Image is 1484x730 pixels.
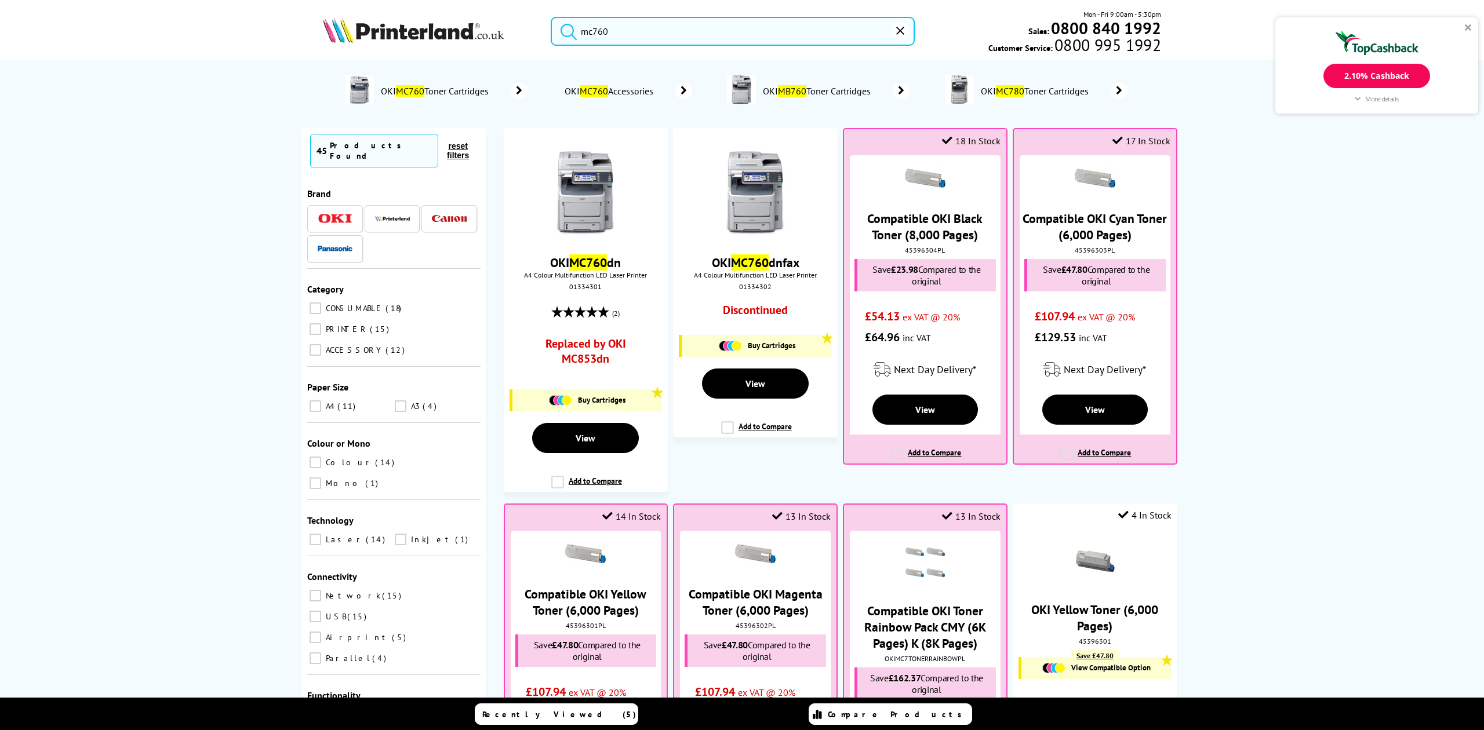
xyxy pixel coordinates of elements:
span: Next Day Delivery* [1064,363,1146,376]
div: Save Compared to the original [515,634,656,667]
span: View [576,432,595,444]
span: Network [323,590,381,601]
span: Mono [323,478,364,488]
span: £64.96 [865,330,900,345]
span: 11 [337,401,358,411]
span: OKI Toner Cartridges [762,85,876,97]
span: Category [307,283,344,295]
span: Buy Cartridges [578,395,625,405]
span: £162.37 [889,672,921,684]
span: Airprint [323,632,391,643]
span: OKI Toner Cartridges [980,85,1094,97]
span: A3 [408,401,421,411]
img: Canon [432,215,467,222]
img: Cartridges [549,395,572,406]
a: Compatible OKI Toner Rainbow Pack CMY (6K Pages) K (8K Pages) [864,603,986,651]
a: View [1042,395,1148,425]
img: Panasonic [318,246,352,251]
div: 4 In Stock [1118,509,1172,521]
img: OKI-MC760-conspage.jpg [345,75,374,104]
img: Cartridges [719,341,742,351]
span: ex VAT @ 20% [903,311,960,323]
span: View [915,404,935,415]
span: OKI Accessories [563,85,659,97]
span: Compare Products [828,709,968,720]
span: A4 Colour Multifunction LED Laser Printer [679,271,831,279]
a: OKIMC760dn [550,254,621,271]
span: £47.80 [1061,264,1087,275]
span: 15 [370,324,392,334]
span: £47.80 [552,639,578,651]
div: OKIMC7TONERRAINBOWPL [853,654,997,663]
img: oki-mc780-front-small.jpg [712,148,799,235]
div: Save Compared to the original [854,667,995,700]
img: Printerland [375,216,410,221]
input: Laser 14 [310,534,321,545]
input: Inkjet 1 [395,534,406,545]
span: Brand [307,188,331,199]
mark: MC780 [996,85,1024,97]
input: A3 4 [395,400,406,412]
input: Mono 1 [310,477,321,489]
img: 65110764-small.jpg [565,542,606,566]
div: 17 In Stock [1112,135,1170,147]
div: 01334302 [682,282,828,291]
span: Mon - Fri 9:00am - 5:30pm [1083,9,1161,20]
img: 65110760-small.jpg [905,167,945,191]
div: Save £47.80 [1071,649,1119,662]
span: Connectivity [307,571,357,582]
div: modal_delivery [1020,353,1170,386]
a: Compare Products [809,703,972,725]
input: CONSUMABLE 18 [310,302,321,314]
span: £107.94 [695,684,735,699]
span: 18 [385,303,404,313]
span: 1 [455,534,471,545]
a: View Compatible Option [1027,663,1165,673]
img: oki-mc780-front-small.jpg [542,148,629,235]
mark: MC760 [580,85,608,97]
span: £23.98 [891,264,918,275]
img: 65110762-small.jpg [1075,167,1115,191]
span: View Compatible Option [1071,663,1151,673]
div: Products Found [330,140,432,161]
label: Add to Compare [721,421,792,443]
span: inc VAT [903,332,931,344]
a: View [532,423,639,453]
span: OKI Toner Cartridges [380,85,494,97]
div: 14 In Stock [602,510,661,522]
div: Save Compared to the original [685,634,825,667]
a: Compatible OKI Magenta Toner (6,000 Pages) [689,586,823,618]
img: comp-oki-mc760-bundle-small.png [905,542,945,583]
img: Printerland Logo [323,17,504,43]
a: Recently Viewed (5) [475,703,638,725]
span: View [745,378,765,389]
a: OKIMC760Toner Cartridges [380,75,528,107]
span: 4 [423,401,439,411]
span: £107.94 [1035,309,1075,324]
span: 0800 995 1992 [1053,39,1161,50]
img: OKI-45396301-Small.gif [1075,541,1115,582]
a: Compatible OKI Cyan Toner (6,000 Pages) [1023,210,1167,243]
a: OKI Yellow Toner (6,000 Pages) [1031,601,1158,634]
input: USB 15 [310,611,321,622]
input: Colour 14 [310,457,321,468]
span: Recently Viewed (5) [482,709,636,720]
span: 5 [392,632,409,643]
span: 14 [375,457,397,468]
a: Compatible OKI Yellow Toner (6,000 Pages) [525,586,646,618]
div: 13 In Stock [942,510,1001,522]
span: Colour or Mono [307,437,370,449]
span: ex VAT @ 20% [569,687,626,698]
span: PRINTER [323,324,369,334]
label: Add to Compare [1060,447,1131,469]
div: Save Compared to the original [854,259,995,291]
mark: MC760 [569,254,607,271]
label: Add to Compare [551,476,622,498]
mark: MC760 [731,254,769,271]
span: 1 [365,478,381,488]
a: Compatible OKI Black Toner (8,000 Pages) [867,210,983,243]
label: Add to Compare [890,447,961,469]
a: View [702,368,809,399]
span: Functionality [307,689,361,701]
input: Network 15 [310,590,321,601]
